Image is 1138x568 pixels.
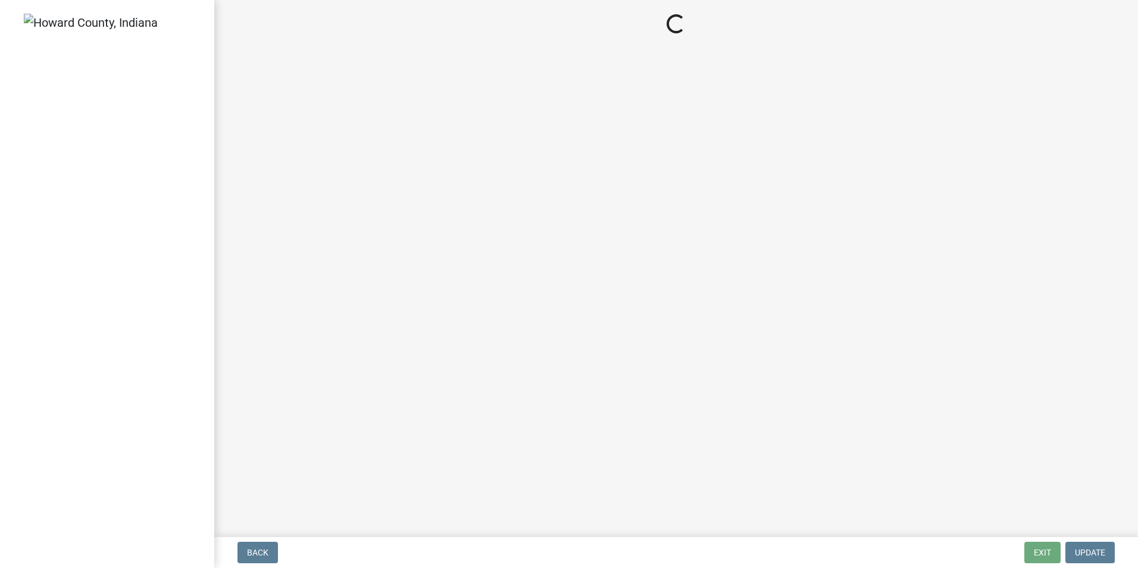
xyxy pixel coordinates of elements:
[237,542,278,563] button: Back
[1065,542,1115,563] button: Update
[247,548,268,557] span: Back
[24,14,158,32] img: Howard County, Indiana
[1024,542,1061,563] button: Exit
[1075,548,1105,557] span: Update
